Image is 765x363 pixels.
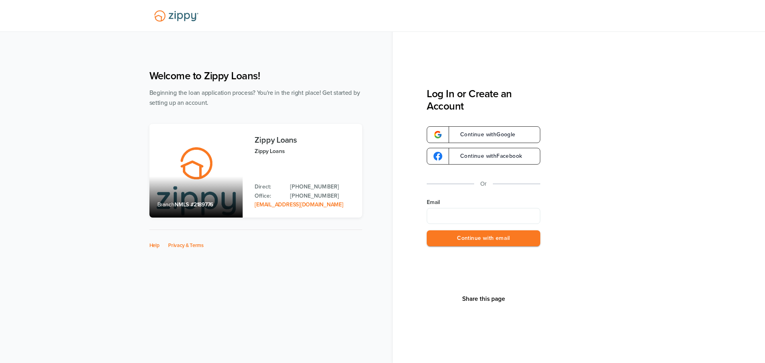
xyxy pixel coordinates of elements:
p: Zippy Loans [255,147,354,156]
h3: Log In or Create an Account [427,88,540,112]
a: Direct Phone: 512-975-2947 [290,182,354,191]
span: NMLS #2189776 [175,201,213,208]
button: Continue with email [427,230,540,247]
a: Office Phone: 512-975-2947 [290,192,354,200]
p: Office: [255,192,282,200]
input: Email Address [427,208,540,224]
a: google-logoContinue withGoogle [427,126,540,143]
h3: Zippy Loans [255,136,354,145]
button: Share This Page [460,295,508,303]
a: Help [149,242,160,249]
h1: Welcome to Zippy Loans! [149,70,362,82]
span: Branch [157,201,175,208]
label: Email [427,198,540,206]
span: Continue with Facebook [452,153,522,159]
a: Email Address: zippyguide@zippymh.com [255,201,343,208]
a: google-logoContinue withFacebook [427,148,540,165]
img: google-logo [433,130,442,139]
p: Direct: [255,182,282,191]
a: Privacy & Terms [168,242,204,249]
img: Lender Logo [149,7,203,25]
span: Beginning the loan application process? You're in the right place! Get started by setting up an a... [149,89,360,106]
span: Continue with Google [452,132,516,137]
p: Or [481,179,487,189]
img: google-logo [433,152,442,161]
